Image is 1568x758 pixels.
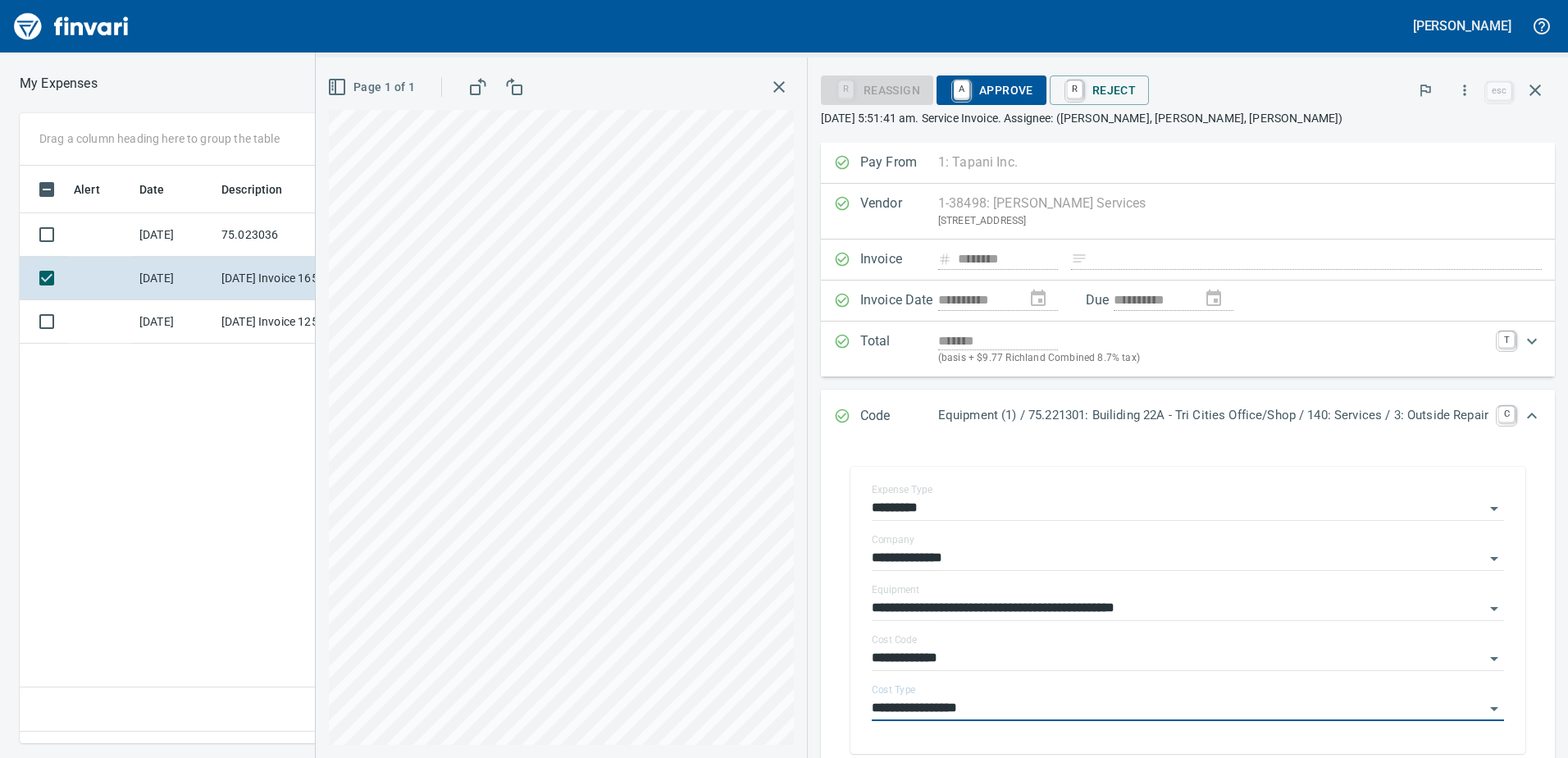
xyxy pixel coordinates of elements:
label: Equipment [872,585,919,595]
button: Open [1483,547,1506,570]
span: Description [221,180,304,199]
label: Cost Code [872,635,917,645]
span: Alert [74,180,121,199]
span: Date [139,180,165,199]
label: Cost Type [872,685,916,695]
td: [DATE] [133,257,215,300]
button: Flag [1407,72,1443,108]
span: Close invoice [1483,71,1555,110]
label: Expense Type [872,485,932,495]
td: 75.023036 [215,213,362,257]
td: [DATE] [133,300,215,344]
span: Approve [950,76,1033,104]
td: [DATE] Invoice 1258879-0 from OPNW - Office Products Nationwide (1-29901) [215,300,362,344]
span: Page 1 of 1 [330,77,415,98]
button: Open [1483,597,1506,620]
button: Open [1483,497,1506,520]
td: [DATE] [133,213,215,257]
p: Total [860,331,938,367]
button: [PERSON_NAME] [1409,13,1516,39]
h5: [PERSON_NAME] [1413,17,1511,34]
a: esc [1487,82,1511,100]
img: Finvari [10,7,133,46]
button: RReject [1050,75,1149,105]
span: Reject [1063,76,1136,104]
button: Open [1483,647,1506,670]
span: Date [139,180,186,199]
button: AApprove [937,75,1046,105]
label: Company [872,535,914,545]
p: Drag a column heading here to group the table [39,130,280,147]
button: More [1447,72,1483,108]
p: (basis + $9.77 Richland Combined 8.7% tax) [938,350,1488,367]
p: [DATE] 5:51:41 am. Service Invoice. Assignee: ([PERSON_NAME], [PERSON_NAME], [PERSON_NAME]) [821,110,1555,126]
td: [DATE] Invoice 16544586 from [PERSON_NAME] Services (1-38498) [215,257,362,300]
a: R [1067,80,1083,98]
a: T [1498,331,1515,348]
a: C [1498,406,1515,422]
span: Description [221,180,283,199]
nav: breadcrumb [20,74,98,94]
div: Expand [821,322,1555,377]
button: Page 1 of 1 [324,72,422,103]
div: Reassign [821,82,933,96]
p: Code [860,406,938,427]
span: Alert [74,180,100,199]
p: Equipment (1) / 75.221301: Builiding 22A - Tri Cities Office/Shop / 140: Services / 3: Outside Re... [938,406,1488,425]
a: A [954,80,969,98]
button: Open [1483,697,1506,720]
p: My Expenses [20,74,98,94]
div: Expand [821,390,1555,444]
